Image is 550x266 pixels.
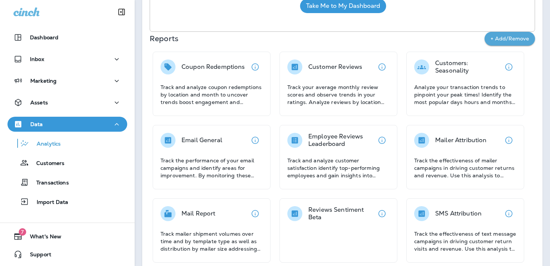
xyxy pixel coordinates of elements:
[501,133,516,148] button: View details
[161,83,263,106] p: Track and analyze coupon redemptions by location and month to uncover trends boost engagement and...
[7,247,127,262] button: Support
[150,33,485,44] p: Reports
[30,121,43,127] p: Data
[29,180,69,187] p: Transactions
[414,157,516,179] p: Track the effectiveness of mailer campaigns in driving customer returns and revenue. Use this ana...
[111,4,132,19] button: Collapse Sidebar
[375,59,389,74] button: View details
[7,117,127,132] button: Data
[501,206,516,221] button: View details
[287,157,389,179] p: Track and analyze customer satisfaction identify top-performing employees and gain insights into ...
[30,56,44,62] p: Inbox
[287,83,389,106] p: Track your average monthly review scores and observe trends in your ratings. Analyze reviews by l...
[414,230,516,253] p: Track the effectiveness of text message campaigns in driving customer return visits and revenue. ...
[30,78,56,84] p: Marketing
[181,63,245,71] p: Coupon Redemptions
[29,199,68,206] p: Import Data
[7,194,127,210] button: Import Data
[248,133,263,148] button: View details
[22,233,61,242] span: What's New
[7,135,127,151] button: Analytics
[7,52,127,67] button: Inbox
[181,210,216,217] p: Mail Report
[7,229,127,244] button: 7What's New
[161,157,263,179] p: Track the performance of your email campaigns and identify areas for improvement. By monitoring t...
[161,230,263,253] p: Track mailer shipment volumes over time and by template type as well as distribution by mailer si...
[7,30,127,45] button: Dashboard
[248,206,263,221] button: View details
[375,133,389,148] button: View details
[29,141,61,148] p: Analytics
[501,59,516,74] button: View details
[375,206,389,221] button: View details
[435,210,482,217] p: SMS Attribution
[30,34,58,40] p: Dashboard
[308,63,362,71] p: Customer Reviews
[181,137,222,144] p: Email General
[19,228,26,236] span: 7
[308,206,375,221] p: Reviews Sentiment Beta
[29,160,64,167] p: Customers
[7,73,127,88] button: Marketing
[30,100,48,106] p: Assets
[308,133,375,148] p: Employee Reviews Leaderboard
[7,174,127,190] button: Transactions
[7,155,127,171] button: Customers
[485,32,535,46] button: + Add/Remove
[435,137,487,144] p: Mailer Attribution
[22,251,51,260] span: Support
[7,95,127,110] button: Assets
[435,59,501,74] p: Customers: Seasonality
[414,83,516,106] p: Analyze your transaction trends to pinpoint your peak times! Identify the most popular days hours...
[248,59,263,74] button: View details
